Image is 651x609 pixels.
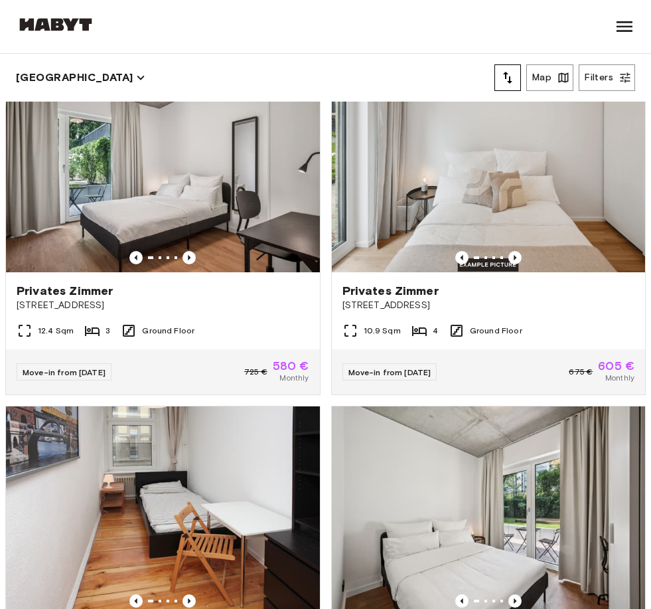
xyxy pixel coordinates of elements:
[16,68,145,87] button: [GEOGRAPHIC_DATA]
[508,251,522,264] button: Previous image
[182,251,196,264] button: Previous image
[579,64,635,91] button: Filters
[129,594,143,608] button: Previous image
[598,360,634,372] span: 605 €
[17,299,309,312] span: [STREET_ADDRESS]
[364,325,401,337] span: 10.9 Sqm
[494,64,521,91] button: tune
[244,366,267,378] span: 725 €
[273,360,309,372] span: 580 €
[5,62,321,395] a: Marketing picture of unit DE-01-259-004-03QPrevious imagePrevious imagePrivates Zimmer[STREET_ADD...
[332,63,646,272] img: Marketing picture of unit DE-01-262-003-01
[455,594,469,608] button: Previous image
[569,366,593,378] span: 675 €
[142,325,194,337] span: Ground Floor
[348,367,431,377] span: Move-in from [DATE]
[182,594,196,608] button: Previous image
[38,325,74,337] span: 12.4 Sqm
[279,372,309,384] span: Monthly
[455,251,469,264] button: Previous image
[433,325,438,337] span: 4
[605,372,634,384] span: Monthly
[342,299,635,312] span: [STREET_ADDRESS]
[23,367,106,377] span: Move-in from [DATE]
[129,251,143,264] button: Previous image
[17,283,113,299] span: Privates Zimmer
[508,594,522,608] button: Previous image
[331,62,646,395] a: Marketing picture of unit DE-01-262-003-01Previous imagePrevious imagePrivates Zimmer[STREET_ADDR...
[16,18,96,31] img: Habyt
[106,325,110,337] span: 3
[342,283,439,299] span: Privates Zimmer
[470,325,522,337] span: Ground Floor
[526,64,573,91] button: Map
[6,63,320,272] img: Marketing picture of unit DE-01-259-004-03Q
